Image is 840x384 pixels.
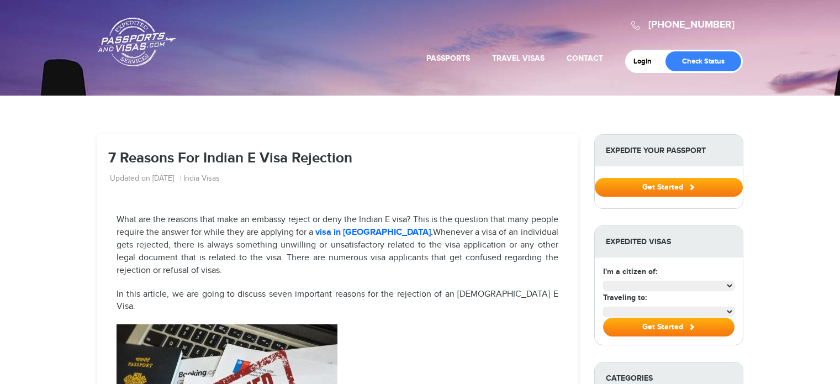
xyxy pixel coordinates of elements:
[595,178,743,197] button: Get Started
[595,226,743,257] strong: Expedited Visas
[595,135,743,166] strong: Expedite Your Passport
[603,318,735,336] button: Get Started
[313,227,433,238] strong: .
[426,54,470,63] a: Passports
[315,227,431,238] a: visa in [GEOGRAPHIC_DATA]
[492,54,545,63] a: Travel Visas
[183,173,220,185] a: India Visas
[603,292,647,303] label: Traveling to:
[603,266,657,277] label: I'm a citizen of:
[567,54,603,63] a: Contact
[110,173,181,185] li: Updated on [DATE]
[108,151,567,167] h1: 7 Reasons For Indian E Visa Rejection
[117,214,558,277] p: What are the reasons that make an embassy reject or deny the Indian E visa? This is the question ...
[117,288,558,314] p: In this article, we are going to discuss seven important reasons for the rejection of an [DEMOGRA...
[633,57,659,66] a: Login
[595,182,743,191] a: Get Started
[98,17,176,67] a: Passports & [DOMAIN_NAME]
[665,51,741,71] a: Check Status
[648,19,735,31] a: [PHONE_NUMBER]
